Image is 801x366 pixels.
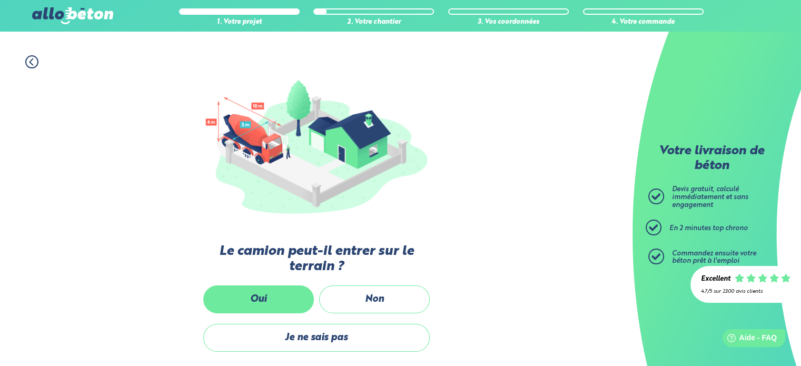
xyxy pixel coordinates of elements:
label: Le camion peut-il entrer sur le terrain ? [201,244,432,275]
div: 3. Vos coordonnées [448,18,569,26]
label: Oui [203,285,314,313]
div: 2. Votre chantier [313,18,434,26]
div: 4. Votre commande [583,18,704,26]
label: Je ne sais pas [203,324,430,352]
label: Non [319,285,430,313]
iframe: Help widget launcher [707,325,789,354]
div: 1. Votre projet [179,18,300,26]
img: allobéton [32,7,113,24]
